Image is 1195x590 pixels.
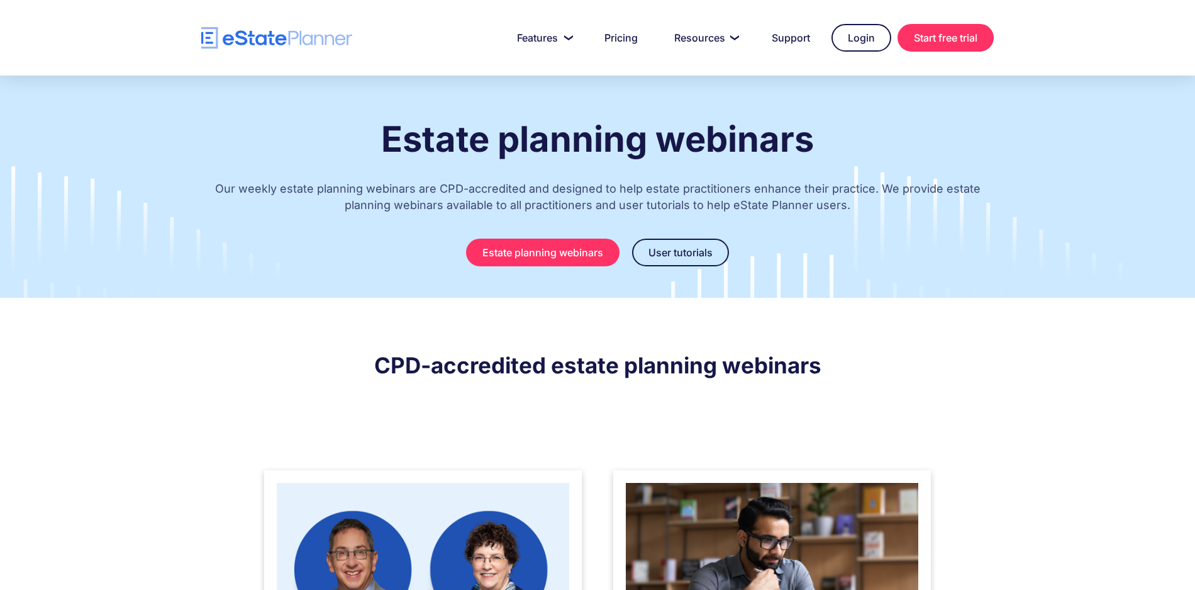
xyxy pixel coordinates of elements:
[632,239,729,266] a: User tutorials
[589,25,653,50] a: Pricing
[898,24,994,52] a: Start free trial
[201,27,352,49] a: home
[466,239,620,266] a: Estate planning webinars
[381,118,814,161] strong: Estate planning webinars
[757,25,825,50] a: Support
[502,25,583,50] a: Features
[201,168,994,232] p: Our weekly estate planning webinars are CPD-accredited and designed to help estate practitioners ...
[831,24,891,52] a: Login
[659,25,750,50] a: Resources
